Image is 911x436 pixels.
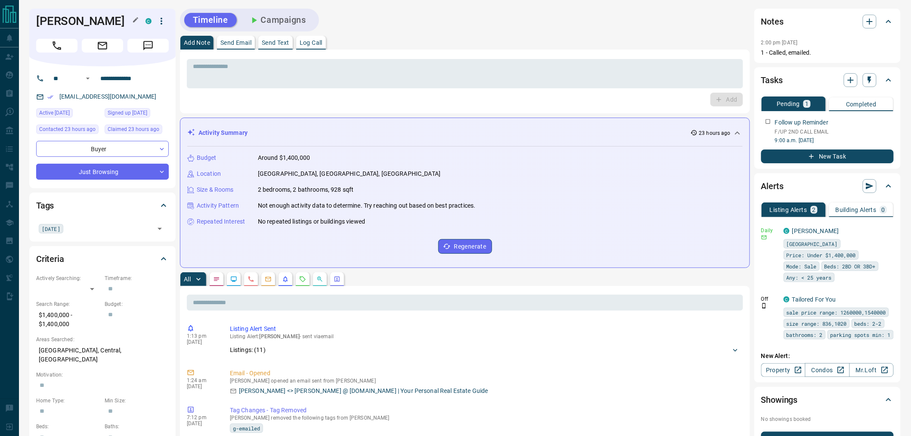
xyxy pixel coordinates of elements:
[770,207,807,213] p: Listing Alerts
[849,363,894,377] a: Mr.Loft
[792,227,839,234] a: [PERSON_NAME]
[240,13,315,27] button: Campaigns
[438,239,492,254] button: Regenerate
[36,308,100,331] p: $1,400,000 - $1,400,000
[258,217,365,226] p: No repeated listings or buildings viewed
[105,300,169,308] p: Budget:
[761,179,784,193] h2: Alerts
[761,48,894,57] p: 1 - Called, emailed.
[47,94,53,100] svg: Email Verified
[761,227,778,234] p: Daily
[108,125,159,134] span: Claimed 23 hours ago
[805,363,849,377] a: Condos
[230,346,266,355] p: Listings: ( 11 )
[36,125,100,137] div: Sun Oct 12 2025
[282,276,289,283] svg: Listing Alerts
[299,276,306,283] svg: Requests
[761,352,894,361] p: New Alert:
[761,15,784,28] h2: Notes
[334,276,341,283] svg: Agent Actions
[761,393,798,407] h2: Showings
[187,339,217,345] p: [DATE]
[36,195,169,216] div: Tags
[812,207,816,213] p: 2
[258,153,310,162] p: Around $1,400,000
[260,333,300,339] span: [PERSON_NAME]
[36,336,169,343] p: Areas Searched:
[184,276,191,282] p: All
[197,217,245,226] p: Repeated Interest
[83,73,93,84] button: Open
[239,386,488,396] p: [PERSON_NAME] <> [PERSON_NAME] @ [DOMAIN_NAME] | Your Personal Real Estate Guide
[761,389,894,410] div: Showings
[187,420,217,427] p: [DATE]
[787,240,838,248] span: [GEOGRAPHIC_DATA]
[36,14,133,28] h1: [PERSON_NAME]
[36,141,169,157] div: Buyer
[105,397,169,405] p: Min Size:
[761,415,894,423] p: No showings booked
[197,153,217,162] p: Budget
[230,333,740,339] p: Listing Alert : - sent via email
[82,39,123,53] span: Email
[36,39,77,53] span: Call
[198,128,248,137] p: Activity Summary
[36,199,54,212] h2: Tags
[36,252,64,266] h2: Criteria
[846,101,877,107] p: Completed
[59,93,157,100] a: [EMAIL_ADDRESS][DOMAIN_NAME]
[761,176,894,196] div: Alerts
[154,223,166,235] button: Open
[36,343,169,367] p: [GEOGRAPHIC_DATA], Central, [GEOGRAPHIC_DATA]
[836,207,877,213] p: Building Alerts
[787,273,832,282] span: Any: < 25 years
[36,300,100,308] p: Search Range:
[36,249,169,269] div: Criteria
[262,40,289,46] p: Send Text
[184,13,237,27] button: Timeline
[108,109,147,117] span: Signed up [DATE]
[248,276,254,283] svg: Calls
[265,276,272,283] svg: Emails
[699,129,731,137] p: 23 hours ago
[187,125,743,141] div: Activity Summary23 hours ago
[784,296,790,302] div: condos.ca
[36,164,169,180] div: Just Browsing
[233,424,260,433] span: g-emailed
[761,70,894,90] div: Tasks
[761,234,767,240] svg: Email
[761,73,783,87] h2: Tasks
[787,251,856,259] span: Price: Under $1,400,000
[197,201,239,210] p: Activity Pattern
[230,324,740,333] p: Listing Alert Sent
[787,319,847,328] span: size range: 836,1020
[230,369,740,378] p: Email - Opened
[39,109,70,117] span: Active [DATE]
[824,262,876,271] span: Beds: 2BD OR 3BD+
[775,137,894,144] p: 9:00 a.m. [DATE]
[258,185,353,194] p: 2 bedrooms, 2 bathrooms, 928 sqft
[316,276,323,283] svg: Opportunities
[105,125,169,137] div: Sun Oct 12 2025
[105,274,169,282] p: Timeframe:
[187,333,217,339] p: 1:13 pm
[805,101,809,107] p: 1
[197,185,234,194] p: Size & Rooms
[220,40,251,46] p: Send Email
[230,276,237,283] svg: Lead Browsing Activity
[777,101,800,107] p: Pending
[105,423,169,430] p: Baths:
[146,18,152,24] div: condos.ca
[36,423,100,430] p: Beds:
[127,39,169,53] span: Message
[230,342,740,358] div: Listings: (11)
[761,40,798,46] p: 2:00 pm [DATE]
[230,378,740,384] p: [PERSON_NAME] opened an email sent from [PERSON_NAME]
[855,319,882,328] span: beds: 2-2
[187,383,217,389] p: [DATE]
[761,11,894,32] div: Notes
[761,149,894,163] button: New Task
[830,330,891,339] span: parking spots min: 1
[39,125,96,134] span: Contacted 23 hours ago
[761,303,767,309] svg: Push Notification Only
